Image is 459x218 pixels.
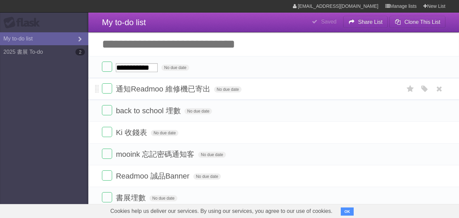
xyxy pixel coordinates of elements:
label: Done [102,192,112,202]
span: back to school 埋數 [116,106,182,115]
label: Done [102,170,112,181]
b: Saved [321,19,336,24]
b: 2 [75,49,85,55]
span: mooink 忘記密碼通知客 [116,150,196,158]
span: No due date [151,130,178,136]
span: Readmoo 誠品Banner [116,172,191,180]
label: Done [102,83,112,94]
span: No due date [214,86,242,93]
span: No due date [161,65,189,71]
b: Share List [358,19,383,25]
span: No due date [198,152,226,158]
button: OK [341,207,354,216]
label: Done [102,105,112,115]
span: 書展埋數 [116,194,147,202]
button: Clone This List [389,16,445,28]
span: No due date [149,195,177,201]
b: Clone This List [404,19,440,25]
span: My to-do list [102,18,146,27]
label: Done [102,62,112,72]
button: Share List [343,16,388,28]
div: Flask [3,17,44,29]
span: 通知Readmoo 維修機已寄出 [116,85,212,93]
span: Cookies help us deliver our services. By using our services, you agree to our use of cookies. [104,204,339,218]
label: Done [102,127,112,137]
span: Ki 收錢表 [116,128,149,137]
span: No due date [184,108,212,114]
label: Star task [404,83,417,95]
label: Done [102,149,112,159]
span: No due date [193,173,221,180]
